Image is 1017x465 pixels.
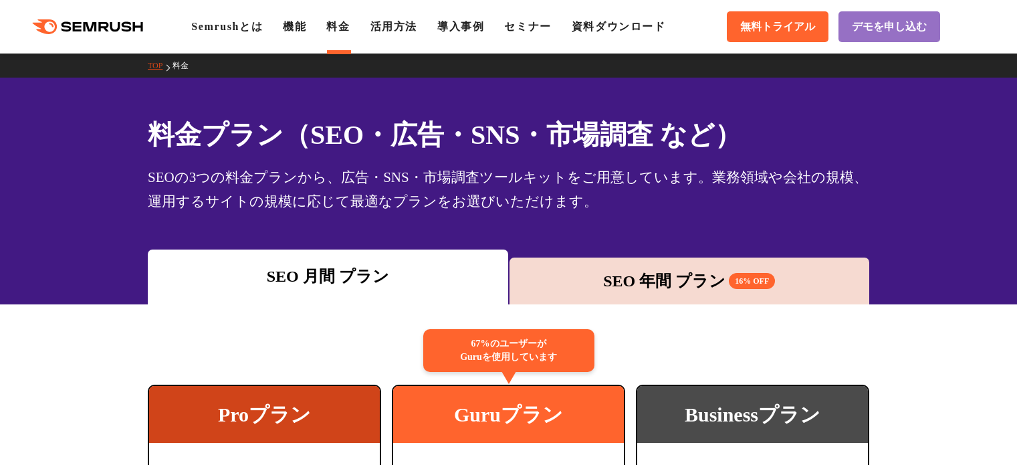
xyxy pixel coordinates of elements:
span: 16% OFF [729,273,775,289]
a: 導入事例 [437,21,484,32]
div: 67%のユーザーが Guruを使用しています [423,329,594,372]
a: 活用方法 [370,21,417,32]
div: SEOの3つの料金プランから、広告・SNS・市場調査ツールキットをご用意しています。業務領域や会社の規模、運用するサイトの規模に応じて最適なプランをお選びいただけます。 [148,165,869,213]
a: 料金 [173,61,199,70]
a: 機能 [283,21,306,32]
a: 料金 [326,21,350,32]
span: デモを申し込む [852,20,927,34]
div: SEO 月間 プラン [154,264,501,288]
div: Businessプラン [637,386,868,443]
div: Proプラン [149,386,380,443]
span: 無料トライアル [740,20,815,34]
h1: 料金プラン（SEO・広告・SNS・市場調査 など） [148,115,869,155]
a: Semrushとは [191,21,263,32]
a: 無料トライアル [727,11,828,42]
div: Guruプラン [393,386,624,443]
a: 資料ダウンロード [572,21,666,32]
a: TOP [148,61,173,70]
div: SEO 年間 プラン [516,269,863,293]
a: デモを申し込む [838,11,940,42]
a: セミナー [504,21,551,32]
